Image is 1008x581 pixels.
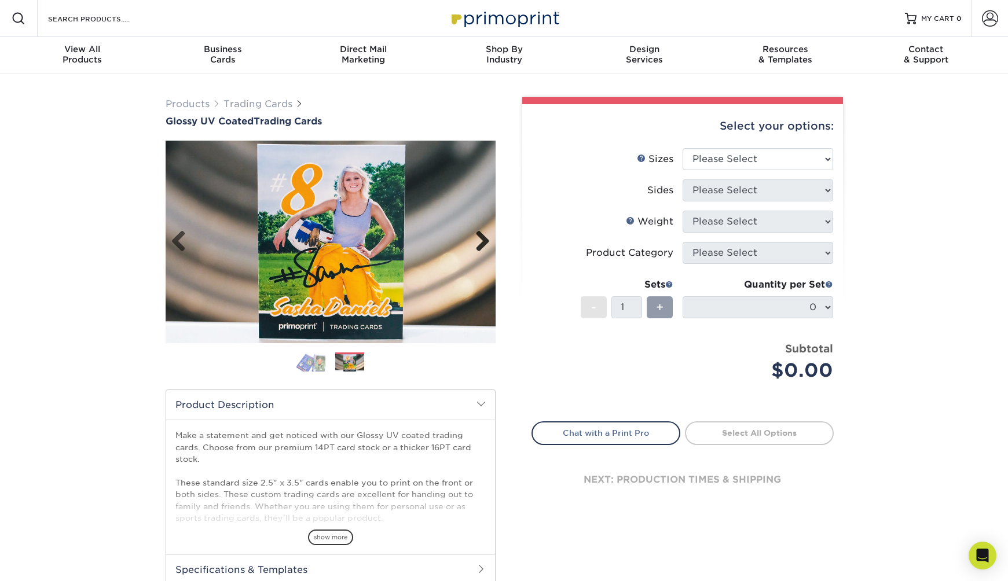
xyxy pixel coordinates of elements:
[532,104,834,148] div: Select your options:
[308,529,353,545] span: show more
[293,37,434,74] a: Direct MailMarketing
[446,6,562,31] img: Primoprint
[715,44,856,65] div: & Templates
[166,116,496,127] h1: Trading Cards
[591,299,596,316] span: -
[856,37,996,74] a: Contact& Support
[152,37,293,74] a: BusinessCards
[856,44,996,54] span: Contact
[175,429,486,571] p: Make a statement and get noticed with our Glossy UV coated trading cards. Choose from our premium...
[434,44,574,65] div: Industry
[47,12,160,25] input: SEARCH PRODUCTS.....
[581,278,673,292] div: Sets
[856,44,996,65] div: & Support
[969,542,996,569] div: Open Intercom Messenger
[626,215,673,229] div: Weight
[166,390,495,420] h2: Product Description
[296,352,325,372] img: Trading Cards 01
[166,141,496,343] img: Glossy UV Coated 02
[293,44,434,65] div: Marketing
[715,44,856,54] span: Resources
[335,354,364,372] img: Trading Cards 02
[12,44,153,65] div: Products
[166,116,254,127] span: Glossy UV Coated
[223,98,292,109] a: Trading Cards
[12,37,153,74] a: View AllProducts
[647,183,673,197] div: Sides
[574,37,715,74] a: DesignServices
[956,14,962,23] span: 0
[656,299,664,316] span: +
[293,44,434,54] span: Direct Mail
[691,356,833,384] div: $0.00
[434,37,574,74] a: Shop ByIndustry
[166,98,210,109] a: Products
[166,116,496,127] a: Glossy UV CoatedTrading Cards
[921,14,954,24] span: MY CART
[574,44,715,54] span: Design
[152,44,293,65] div: Cards
[785,342,833,355] strong: Subtotal
[586,246,673,260] div: Product Category
[685,421,834,444] a: Select All Options
[532,445,834,514] div: next: production times & shipping
[715,37,856,74] a: Resources& Templates
[532,421,680,444] a: Chat with a Print Pro
[12,44,153,54] span: View All
[574,44,715,65] div: Services
[683,278,833,292] div: Quantity per Set
[434,44,574,54] span: Shop By
[637,152,673,166] div: Sizes
[152,44,293,54] span: Business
